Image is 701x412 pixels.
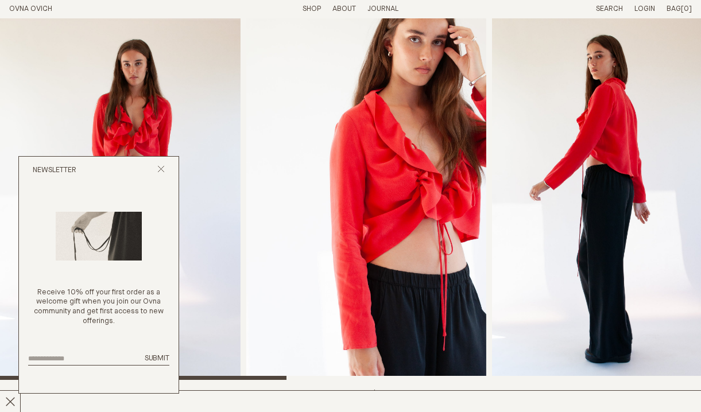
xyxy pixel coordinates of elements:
span: [0] [681,5,692,13]
a: Home [9,5,52,13]
span: $340.00 [372,390,404,397]
button: Close popup [157,165,165,176]
a: Journal [367,5,398,13]
button: Submit [145,354,169,364]
h2: Newsletter [33,166,76,176]
img: Painter Pant [246,18,487,380]
h2: Painter Pant [9,389,173,406]
div: 2 / 7 [246,18,487,380]
span: Submit [145,355,169,362]
a: Shop [303,5,321,13]
span: Bag [667,5,681,13]
summary: About [332,5,356,14]
a: Search [596,5,623,13]
a: Login [634,5,655,13]
p: Receive 10% off your first order as a welcome gift when you join our Ovna community and get first... [28,288,169,327]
